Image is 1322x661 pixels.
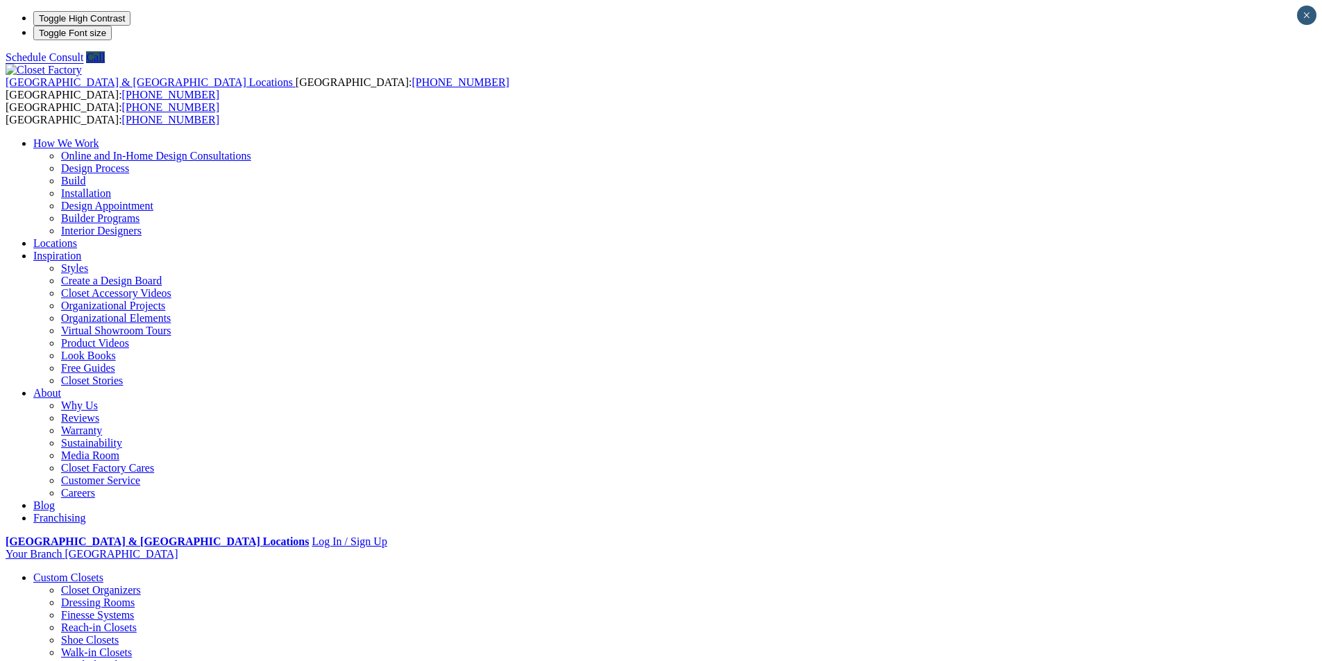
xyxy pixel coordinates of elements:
span: Toggle High Contrast [39,13,125,24]
a: Blog [33,499,55,511]
a: Online and In-Home Design Consultations [61,150,251,162]
a: Custom Closets [33,572,103,583]
a: Reach-in Closets [61,621,137,633]
a: Closet Stories [61,375,123,386]
a: [GEOGRAPHIC_DATA] & [GEOGRAPHIC_DATA] Locations [6,76,296,88]
a: Inspiration [33,250,81,261]
a: [GEOGRAPHIC_DATA] & [GEOGRAPHIC_DATA] Locations [6,535,309,547]
a: Log In / Sign Up [312,535,387,547]
a: [PHONE_NUMBER] [412,76,509,88]
a: Interior Designers [61,225,142,237]
a: Your Branch [GEOGRAPHIC_DATA] [6,548,178,560]
span: [GEOGRAPHIC_DATA] & [GEOGRAPHIC_DATA] Locations [6,76,293,88]
a: Why Us [61,400,98,411]
a: Styles [61,262,88,274]
a: Sustainability [61,437,122,449]
button: Toggle High Contrast [33,11,130,26]
a: Free Guides [61,362,115,374]
a: Design Process [61,162,129,174]
a: Look Books [61,350,116,361]
a: Walk-in Closets [61,646,132,658]
span: Toggle Font size [39,28,106,38]
a: Schedule Consult [6,51,83,63]
a: [PHONE_NUMBER] [122,101,219,113]
a: Franchising [33,512,86,524]
a: Create a Design Board [61,275,162,286]
a: Virtual Showroom Tours [61,325,171,336]
a: Media Room [61,449,119,461]
button: Close [1297,6,1316,25]
a: Warranty [61,424,102,436]
a: [PHONE_NUMBER] [122,114,219,126]
a: Reviews [61,412,99,424]
span: [GEOGRAPHIC_DATA]: [GEOGRAPHIC_DATA]: [6,101,219,126]
a: Product Videos [61,337,129,349]
a: Builder Programs [61,212,139,224]
a: Call [86,51,105,63]
a: About [33,387,61,399]
a: Closet Accessory Videos [61,287,171,299]
a: Closet Factory Cares [61,462,154,474]
a: Organizational Projects [61,300,165,311]
a: Build [61,175,86,187]
a: Installation [61,187,111,199]
a: Shoe Closets [61,634,119,646]
span: [GEOGRAPHIC_DATA] [65,548,178,560]
a: Customer Service [61,474,140,486]
a: How We Work [33,137,99,149]
img: Closet Factory [6,64,82,76]
a: Dressing Rooms [61,596,135,608]
a: Careers [61,487,95,499]
a: Closet Organizers [61,584,141,596]
a: Locations [33,237,77,249]
a: Design Appointment [61,200,153,212]
span: [GEOGRAPHIC_DATA]: [GEOGRAPHIC_DATA]: [6,76,509,101]
a: [PHONE_NUMBER] [122,89,219,101]
a: Organizational Elements [61,312,171,324]
a: Finesse Systems [61,609,134,621]
span: Your Branch [6,548,62,560]
button: Toggle Font size [33,26,112,40]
